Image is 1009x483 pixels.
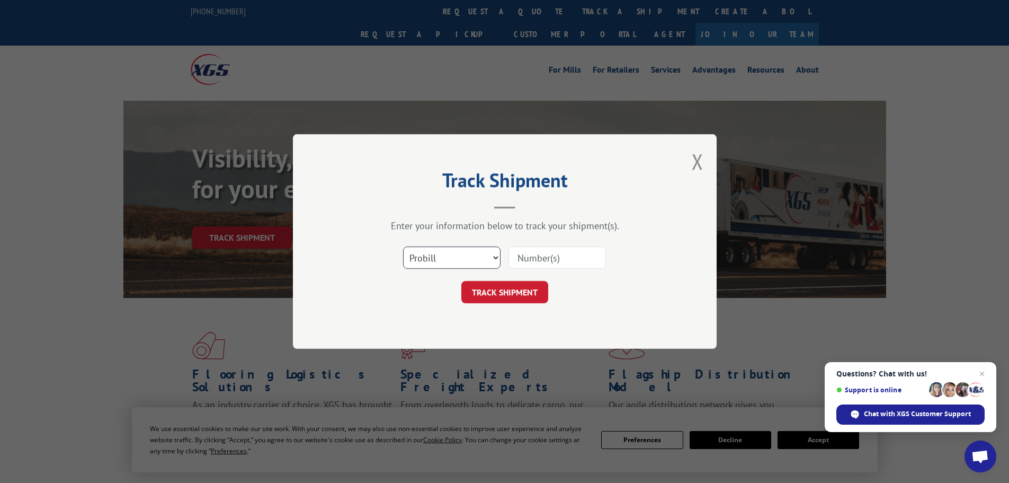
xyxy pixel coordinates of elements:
[836,405,985,425] div: Chat with XGS Customer Support
[836,386,925,394] span: Support is online
[692,147,703,175] button: Close modal
[346,173,664,193] h2: Track Shipment
[965,441,996,472] div: Open chat
[836,370,985,378] span: Questions? Chat with us!
[508,247,606,269] input: Number(s)
[346,219,664,232] div: Enter your information below to track your shipment(s).
[461,281,548,303] button: TRACK SHIPMENT
[976,367,988,380] span: Close chat
[864,409,971,419] span: Chat with XGS Customer Support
